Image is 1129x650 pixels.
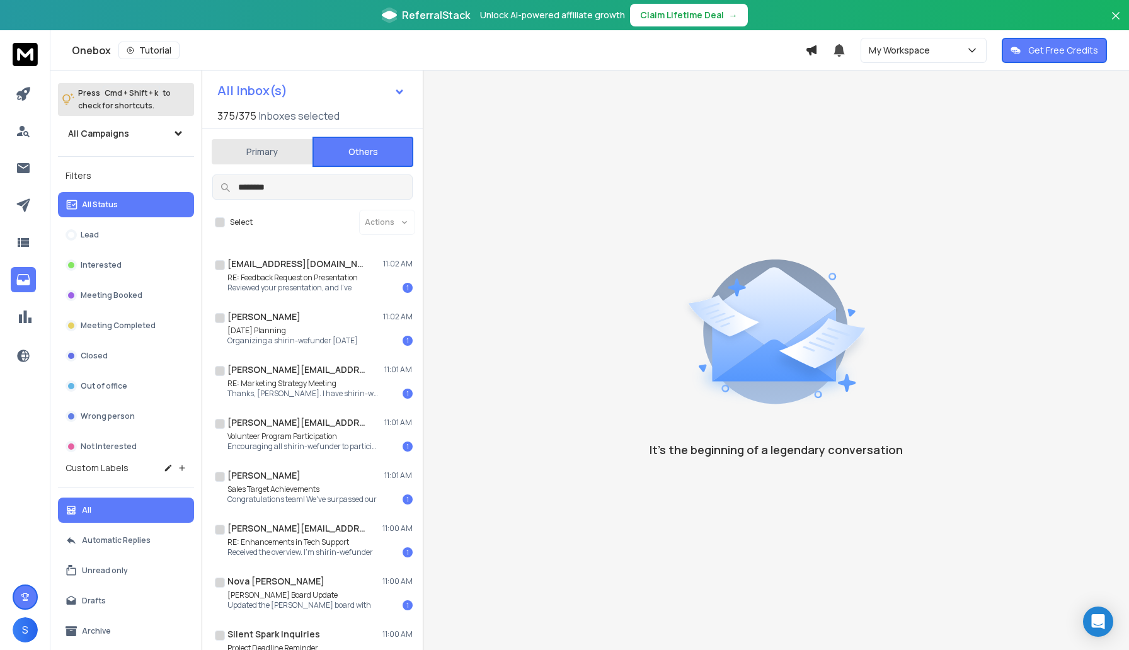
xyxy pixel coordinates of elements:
[259,108,340,123] h3: Inboxes selected
[227,389,379,399] p: Thanks, [PERSON_NAME]. I have shirin-wefunder
[1108,8,1124,38] button: Close banner
[227,258,366,270] h1: [EMAIL_ADDRESS][DOMAIN_NAME]
[81,442,137,452] p: Not Interested
[78,87,171,112] p: Press to check for shortcuts.
[227,363,366,376] h1: [PERSON_NAME][EMAIL_ADDRESS][DOMAIN_NAME]
[382,576,413,586] p: 11:00 AM
[217,108,256,123] span: 375 / 375
[383,312,413,322] p: 11:02 AM
[227,273,358,283] p: RE: Feedback Request on Presentation
[403,494,413,505] div: 1
[58,498,194,523] button: All
[58,404,194,429] button: Wrong person
[81,290,142,300] p: Meeting Booked
[66,462,129,474] h3: Custom Labels
[227,600,371,610] p: Updated the [PERSON_NAME] board with
[81,230,99,240] p: Lead
[227,326,358,336] p: [DATE] Planning
[1002,38,1107,63] button: Get Free Credits
[230,217,253,227] label: Select
[58,343,194,368] button: Closed
[227,336,358,346] p: Organizing a shirin-wefunder [DATE]
[227,575,324,588] h1: Nova [PERSON_NAME]
[383,259,413,269] p: 11:02 AM
[312,137,413,167] button: Others
[58,121,194,146] button: All Campaigns
[227,494,377,505] p: Congratulations team! We've surpassed our
[227,537,373,547] p: RE: Enhancements in Tech Support
[1028,44,1098,57] p: Get Free Credits
[403,389,413,399] div: 1
[869,44,935,57] p: My Workspace
[82,505,91,515] p: All
[227,379,379,389] p: RE: Marketing Strategy Meeting
[227,590,371,600] p: [PERSON_NAME] Board Update
[58,619,194,644] button: Archive
[227,431,379,442] p: Volunteer Program Participation
[58,558,194,583] button: Unread only
[82,200,118,210] p: All Status
[650,441,903,459] p: It’s the beginning of a legendary conversation
[729,9,738,21] span: →
[81,260,122,270] p: Interested
[58,222,194,248] button: Lead
[58,588,194,613] button: Drafts
[403,442,413,452] div: 1
[630,4,748,26] button: Claim Lifetime Deal→
[103,86,160,100] span: Cmd + Shift + k
[227,283,358,293] p: Reviewed your presentation, and I’ve
[403,600,413,610] div: 1
[212,138,312,166] button: Primary
[227,469,301,482] h1: [PERSON_NAME]
[82,566,128,576] p: Unread only
[227,442,379,452] p: Encouraging all shirin-wefunder to participate
[227,484,377,494] p: Sales Target Achievements
[82,535,151,545] p: Automatic Replies
[81,351,108,361] p: Closed
[384,470,413,481] p: 11:01 AM
[82,596,106,606] p: Drafts
[1083,607,1113,637] div: Open Intercom Messenger
[58,283,194,308] button: Meeting Booked
[81,411,135,421] p: Wrong person
[13,617,38,642] button: S
[82,626,111,636] p: Archive
[58,192,194,217] button: All Status
[384,418,413,428] p: 11:01 AM
[207,78,415,103] button: All Inbox(s)
[480,9,625,21] p: Unlock AI-powered affiliate growth
[72,42,805,59] div: Onebox
[382,523,413,533] p: 11:00 AM
[118,42,180,59] button: Tutorial
[81,381,127,391] p: Out of office
[81,321,156,331] p: Meeting Completed
[227,522,366,535] h1: [PERSON_NAME][EMAIL_ADDRESS][DOMAIN_NAME]
[384,365,413,375] p: 11:01 AM
[382,629,413,639] p: 11:00 AM
[58,373,194,399] button: Out of office
[217,84,287,97] h1: All Inbox(s)
[227,628,320,641] h1: Silent Spark Inquiries
[403,336,413,346] div: 1
[227,547,373,557] p: Received the overview. I'm shirin-wefunder
[58,167,194,185] h3: Filters
[58,253,194,278] button: Interested
[403,547,413,557] div: 1
[58,313,194,338] button: Meeting Completed
[58,528,194,553] button: Automatic Replies
[227,311,301,323] h1: [PERSON_NAME]
[402,8,470,23] span: ReferralStack
[58,434,194,459] button: Not Interested
[403,283,413,293] div: 1
[68,127,129,140] h1: All Campaigns
[227,416,366,429] h1: [PERSON_NAME][EMAIL_ADDRESS][PERSON_NAME][DOMAIN_NAME]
